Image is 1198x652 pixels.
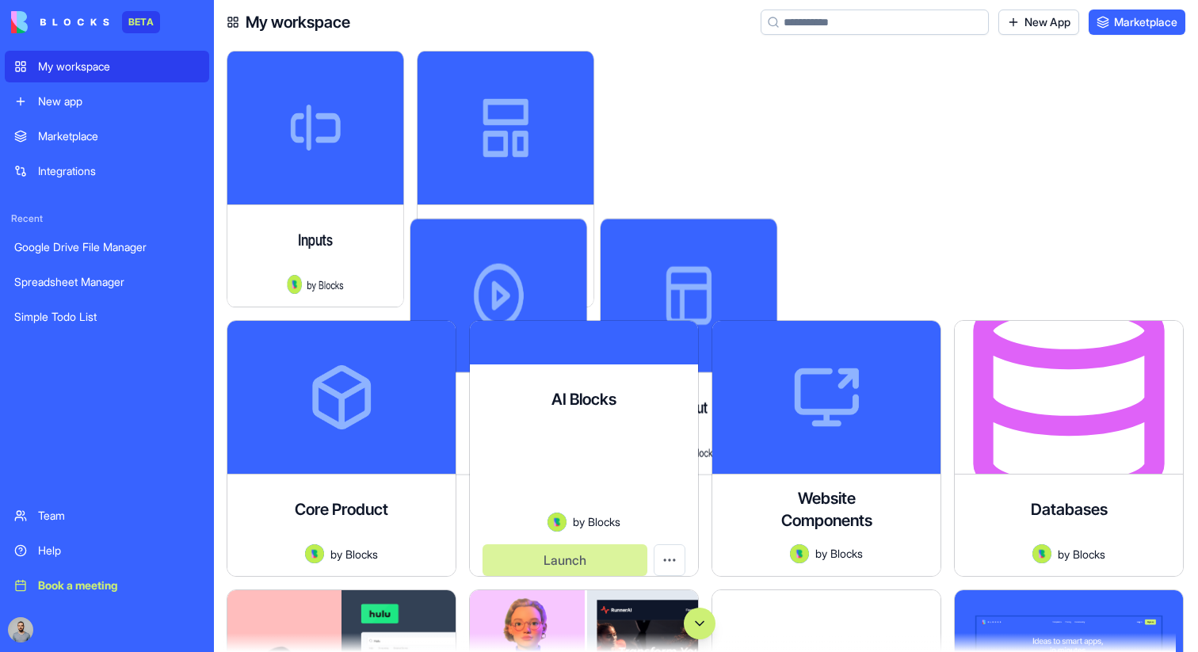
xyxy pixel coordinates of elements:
span: by [573,513,585,530]
a: Help [5,535,209,566]
a: Google Drive File Manager [5,231,209,263]
a: InputsAvatarbyBlocks [227,51,456,307]
a: Data displayAvatarbyBlocks [469,51,699,307]
h4: Inputs [298,229,332,251]
div: Simple Todo List [14,309,200,325]
img: Avatar [790,544,809,563]
a: Website ComponentsAvatarbyBlocks [712,320,941,577]
a: My workspace [5,51,209,82]
div: Marketplace [38,128,200,144]
img: image_123650291_bsq8ao.jpg [8,617,33,642]
button: Launch [483,544,647,576]
span: Blocks [830,545,863,562]
a: Marketplace [5,120,209,152]
h4: AI Blocks [551,388,616,410]
button: Scroll to bottom [684,608,715,639]
a: Marketplace [1089,10,1185,35]
a: Simple Todo List [5,301,209,333]
a: Integrations [5,155,209,187]
span: Blocks [588,513,620,530]
a: Team [5,500,209,532]
a: Book a meeting [5,570,209,601]
span: by [330,546,342,562]
div: Integrations [38,163,200,179]
a: AI BlocksAvatarbyBlocksLaunch [469,320,699,577]
a: LayoutAvatarbyBlocks [954,51,1184,307]
h4: Core Product [295,498,388,520]
span: by [1058,546,1070,562]
img: Avatar [287,275,302,294]
img: Avatar [547,513,567,532]
span: Blocks [319,276,344,293]
a: MediaAvatarbyBlocks [712,51,941,307]
div: Book a meeting [38,578,200,593]
a: Spreadsheet Manager [5,266,209,298]
span: Blocks [1073,546,1105,562]
a: New app [5,86,209,117]
span: by [815,545,827,562]
span: by [307,276,316,293]
a: DatabasesAvatarbyBlocks [954,320,1184,577]
div: BETA [122,11,160,33]
h4: My workspace [246,11,350,33]
div: Help [38,543,200,559]
img: logo [11,11,109,33]
div: My workspace [38,59,200,74]
img: Avatar [1032,544,1051,563]
a: New App [998,10,1079,35]
span: Recent [5,212,209,225]
img: Avatar [305,544,324,563]
a: BETA [11,11,160,33]
span: Blocks [345,546,378,562]
div: Spreadsheet Manager [14,274,200,290]
div: Google Drive File Manager [14,239,200,255]
div: Team [38,508,200,524]
h4: Databases [1031,498,1108,520]
h4: Website Components [763,487,890,532]
div: New app [38,93,200,109]
a: Core ProductAvatarbyBlocks [227,320,456,577]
